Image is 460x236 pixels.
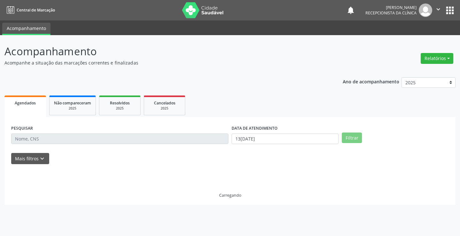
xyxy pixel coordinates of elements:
[4,59,320,66] p: Acompanhe a situação das marcações correntes e finalizadas
[154,100,175,106] span: Cancelados
[421,53,453,64] button: Relatórios
[4,43,320,59] p: Acompanhamento
[17,7,55,13] span: Central de Marcação
[39,155,46,162] i: keyboard_arrow_down
[346,6,355,15] button: notifications
[419,4,432,17] img: img
[104,106,136,111] div: 2025
[54,106,91,111] div: 2025
[15,100,36,106] span: Agendados
[11,153,49,164] button: Mais filtroskeyboard_arrow_down
[432,4,444,17] button: 
[110,100,130,106] span: Resolvidos
[232,124,278,133] label: DATA DE ATENDIMENTO
[4,5,55,15] a: Central de Marcação
[343,77,399,85] p: Ano de acompanhamento
[219,193,241,198] div: Carregando
[2,23,50,35] a: Acompanhamento
[365,5,417,10] div: [PERSON_NAME]
[435,6,442,13] i: 
[365,10,417,16] span: Recepcionista da clínica
[11,133,228,144] input: Nome, CNS
[342,133,362,143] button: Filtrar
[149,106,180,111] div: 2025
[444,5,456,16] button: apps
[11,124,33,133] label: PESQUISAR
[54,100,91,106] span: Não compareceram
[232,133,339,144] input: Selecione um intervalo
